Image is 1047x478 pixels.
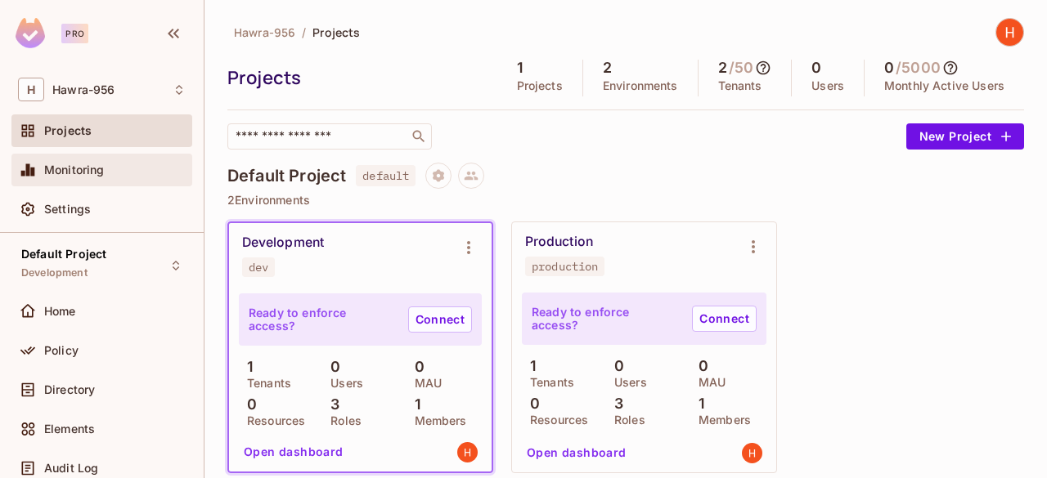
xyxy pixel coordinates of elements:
[811,60,821,76] h5: 0
[522,376,574,389] p: Tenants
[322,359,340,375] p: 0
[603,79,678,92] p: Environments
[21,266,88,279] span: Development
[407,359,425,375] p: 0
[690,395,704,412] p: 1
[312,25,360,40] span: Projects
[603,60,612,76] h5: 2
[52,83,115,96] span: Workspace: Hawra-956
[249,306,395,333] p: Ready to enforce access?
[44,203,91,216] span: Settings
[44,163,105,176] span: Monitoring
[408,306,472,333] a: Connect
[227,194,1024,207] p: 2 Environments
[302,25,306,40] li: /
[44,422,95,436] span: Elements
[452,231,485,264] button: Environment settings
[520,440,633,466] button: Open dashboard
[457,442,478,462] img: rrt3688@gmail.com
[692,306,757,332] a: Connect
[522,358,536,374] p: 1
[234,25,295,40] span: Hawra-956
[896,60,941,76] h5: / 5000
[44,344,79,357] span: Policy
[884,79,1004,92] p: Monthly Active Users
[606,395,623,412] p: 3
[532,260,598,273] div: production
[322,396,339,413] p: 3
[239,377,291,390] p: Tenants
[525,234,593,250] div: Production
[242,235,324,251] div: Development
[21,248,106,261] span: Default Project
[606,413,645,427] p: Roles
[407,377,442,390] p: MAU
[322,377,363,390] p: Users
[44,124,92,137] span: Projects
[906,123,1024,150] button: New Project
[239,396,257,413] p: 0
[249,261,268,274] div: dev
[729,60,753,76] h5: / 50
[690,358,708,374] p: 0
[690,413,751,427] p: Members
[996,19,1023,46] img: Hawra Alabdullah
[227,166,346,185] h4: Default Project
[239,359,253,375] p: 1
[718,60,727,76] h5: 2
[16,18,45,48] img: SReyMgAAAABJRU5ErkJggg==
[606,376,647,389] p: Users
[606,358,624,374] p: 0
[18,78,44,101] span: H
[425,171,452,186] span: Project settings
[44,462,98,475] span: Audit Log
[522,395,540,412] p: 0
[690,376,726,389] p: MAU
[237,439,350,465] button: Open dashboard
[522,413,588,427] p: Resources
[517,60,523,76] h5: 1
[532,306,679,332] p: Ready to enforce access?
[884,60,894,76] h5: 0
[737,230,770,263] button: Environment settings
[356,165,416,186] span: default
[44,305,76,318] span: Home
[407,414,467,427] p: Members
[322,414,362,427] p: Roles
[517,79,563,92] p: Projects
[44,383,95,396] span: Directory
[239,414,305,427] p: Resources
[61,24,88,43] div: Pro
[718,79,762,92] p: Tenants
[407,396,420,413] p: 1
[227,65,489,90] div: Projects
[742,443,762,463] img: rrt3688@gmail.com
[811,79,844,92] p: Users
